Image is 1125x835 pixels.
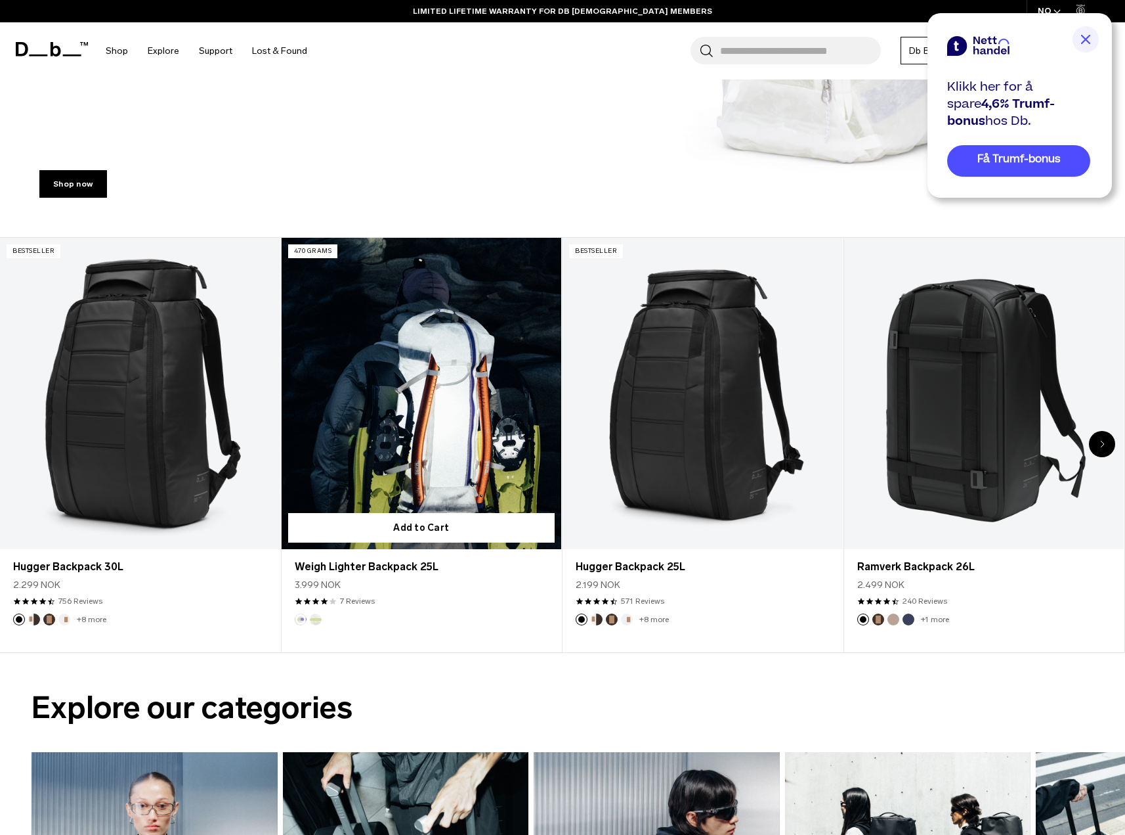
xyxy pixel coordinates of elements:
button: Cappuccino [591,614,603,625]
a: +1 more [921,615,949,624]
p: 470 grams [288,244,338,258]
a: 240 reviews [902,595,947,607]
a: Explore [148,28,179,74]
div: Klikk her for å spare hos Db. [947,79,1090,130]
p: Bestseller [569,244,623,258]
button: Espresso [43,614,55,625]
button: Black Out [576,614,587,625]
img: close button [1072,26,1099,53]
button: Espresso [872,614,884,625]
a: Ramverk Backpack 26L [857,559,1111,575]
button: Black Out [13,614,25,625]
a: Weigh Lighter Backpack 25L [295,559,549,575]
a: Support [199,28,232,74]
a: +8 more [639,615,669,624]
a: Shop [106,28,128,74]
a: Db Black [901,37,955,64]
span: 2.199 NOK [576,578,620,592]
a: 571 reviews [621,595,664,607]
button: Aurora [295,614,307,625]
a: Ramverk Backpack 26L [844,238,1124,549]
a: LIMITED LIFETIME WARRANTY FOR DB [DEMOGRAPHIC_DATA] MEMBERS [413,5,712,17]
a: 7 reviews [340,595,375,607]
a: +8 more [77,615,106,624]
button: Cappuccino [28,614,40,625]
span: 2.499 NOK [857,578,904,592]
div: Next slide [1089,431,1115,457]
a: Hugger Backpack 30L [13,559,267,575]
a: Shop now [39,170,107,198]
button: Oatmilk [58,614,70,625]
span: 2.299 NOK [13,578,60,592]
a: Lost & Found [252,28,307,74]
button: Fogbow Beige [887,614,899,625]
button: Black Out [857,614,869,625]
nav: Main Navigation [96,22,317,79]
h2: Explore our categories [32,685,1093,731]
button: Diffusion [310,614,322,625]
button: Blue Hour [902,614,914,625]
span: Få Trumf-bonus [977,152,1061,167]
img: netthandel brand logo [947,36,1009,56]
a: 756 reviews [58,595,102,607]
span: 4,6% Trumf-bonus [947,95,1055,130]
p: Bestseller [7,244,60,258]
div: 2 / 20 [282,237,563,653]
button: Espresso [606,614,618,625]
a: Hugger Backpack 25L [562,238,843,549]
button: Oatmilk [621,614,633,625]
div: 3 / 20 [562,237,844,653]
a: Weigh Lighter Backpack 25L [282,238,562,549]
button: Add to Cart [288,513,555,543]
span: 3.999 NOK [295,578,341,592]
a: Hugger Backpack 25L [576,559,830,575]
a: Få Trumf-bonus [947,145,1090,177]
